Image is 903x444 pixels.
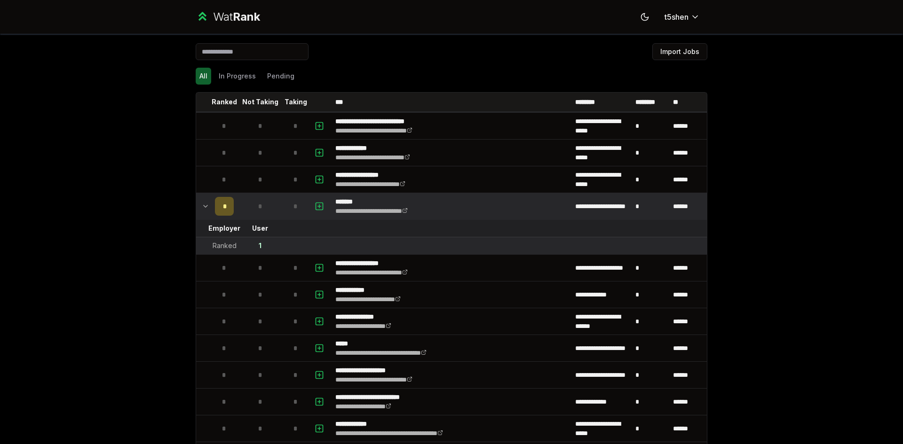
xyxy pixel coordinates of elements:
button: Import Jobs [652,43,707,60]
button: In Progress [215,68,260,85]
button: Pending [263,68,298,85]
p: Ranked [212,97,237,107]
td: User [238,220,283,237]
a: WatRank [196,9,260,24]
button: t5shen [657,8,707,25]
div: Ranked [213,241,237,250]
span: Rank [233,10,260,23]
button: All [196,68,211,85]
p: Taking [285,97,307,107]
span: t5shen [665,11,689,23]
div: 1 [259,241,261,250]
td: Employer [211,220,238,237]
p: Not Taking [242,97,278,107]
div: Wat [213,9,260,24]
